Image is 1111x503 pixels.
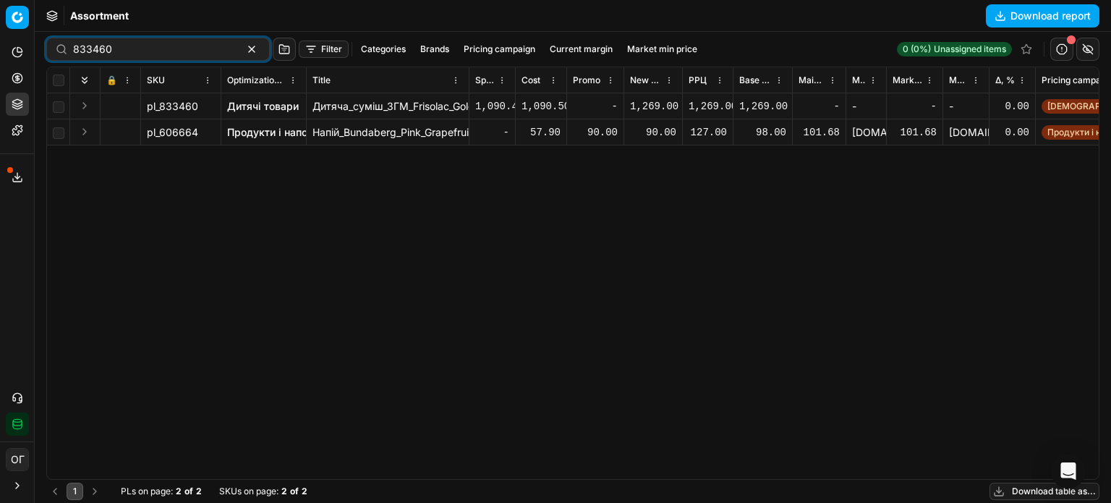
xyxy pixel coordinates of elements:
[739,75,772,86] span: Base price
[995,125,1029,140] div: 0.00
[70,9,129,23] nav: breadcrumb
[852,99,880,114] div: -
[689,125,727,140] div: 127.00
[46,483,64,500] button: Go to previous page
[147,75,165,86] span: SKU
[458,41,541,58] button: Pricing campaign
[46,483,103,500] nav: pagination
[995,99,1029,114] div: 0.00
[227,99,299,114] a: Дитячі товари
[689,99,727,114] div: 1,269.00
[6,448,29,471] button: ОГ
[147,125,198,140] span: pl_606664
[799,99,840,114] div: -
[893,125,937,140] div: 101.68
[989,483,1099,500] button: Download table as...
[897,42,1012,56] a: 0 (0%)Unassigned items
[630,99,676,114] div: 1,269.00
[147,99,198,114] span: pl_833460
[739,99,786,114] div: 1,269.00
[949,99,983,114] div: -
[7,449,28,470] span: ОГ
[934,43,1006,55] span: Unassigned items
[630,125,676,140] div: 90.00
[893,75,922,86] span: Market min price
[1051,454,1086,489] div: Open Intercom Messenger
[76,97,93,114] button: Expand
[799,75,825,86] span: Main CD min price
[312,75,331,86] span: Title
[949,125,983,140] div: [DOMAIN_NAME]
[176,486,182,497] strong: 2
[290,486,299,497] strong: of
[299,41,349,58] button: Filter
[893,99,937,114] div: -
[522,125,561,140] div: 57.90
[70,9,129,23] span: Assortment
[355,41,412,58] button: Categories
[621,41,703,58] button: Market min price
[799,125,840,140] div: 101.68
[852,75,866,86] span: Main CD min price competitor name
[475,99,509,114] div: 1,090.44
[106,75,117,86] span: 🔒
[949,75,969,86] span: Market min price competitor name
[76,123,93,140] button: Expand
[76,72,93,89] button: Expand all
[86,483,103,500] button: Go to next page
[312,125,463,140] div: Напій_Bundaberg_Pink_Grapefruit_безалкогольний_0.375_л_(833460)
[281,486,287,497] strong: 2
[196,486,202,497] strong: 2
[73,42,231,56] input: Search by SKU or title
[739,125,786,140] div: 98.00
[573,99,618,114] div: -
[689,75,707,86] span: РРЦ
[184,486,193,497] strong: of
[312,99,463,114] div: Дитяча_суміш_ЗГМ_Frisolac_Gold_Pep_AC_від_0_до_12_місяців_400г
[475,75,495,86] span: Specification Cost
[522,75,540,86] span: Cost
[573,75,600,86] span: Promo
[414,41,455,58] button: Brands
[121,486,173,497] span: PLs on page :
[573,125,618,140] div: 90.00
[544,41,618,58] button: Current margin
[852,125,880,140] div: [DOMAIN_NAME]
[475,125,509,140] div: -
[630,75,662,86] span: New promo price
[227,125,310,140] a: Продукти і напої
[302,486,307,497] strong: 2
[522,99,561,114] div: 1,090.50
[219,486,278,497] span: SKUs on page :
[227,75,286,86] span: Optimization group
[995,75,1015,86] span: Δ, %
[67,483,83,500] button: 1
[986,4,1099,28] button: Download report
